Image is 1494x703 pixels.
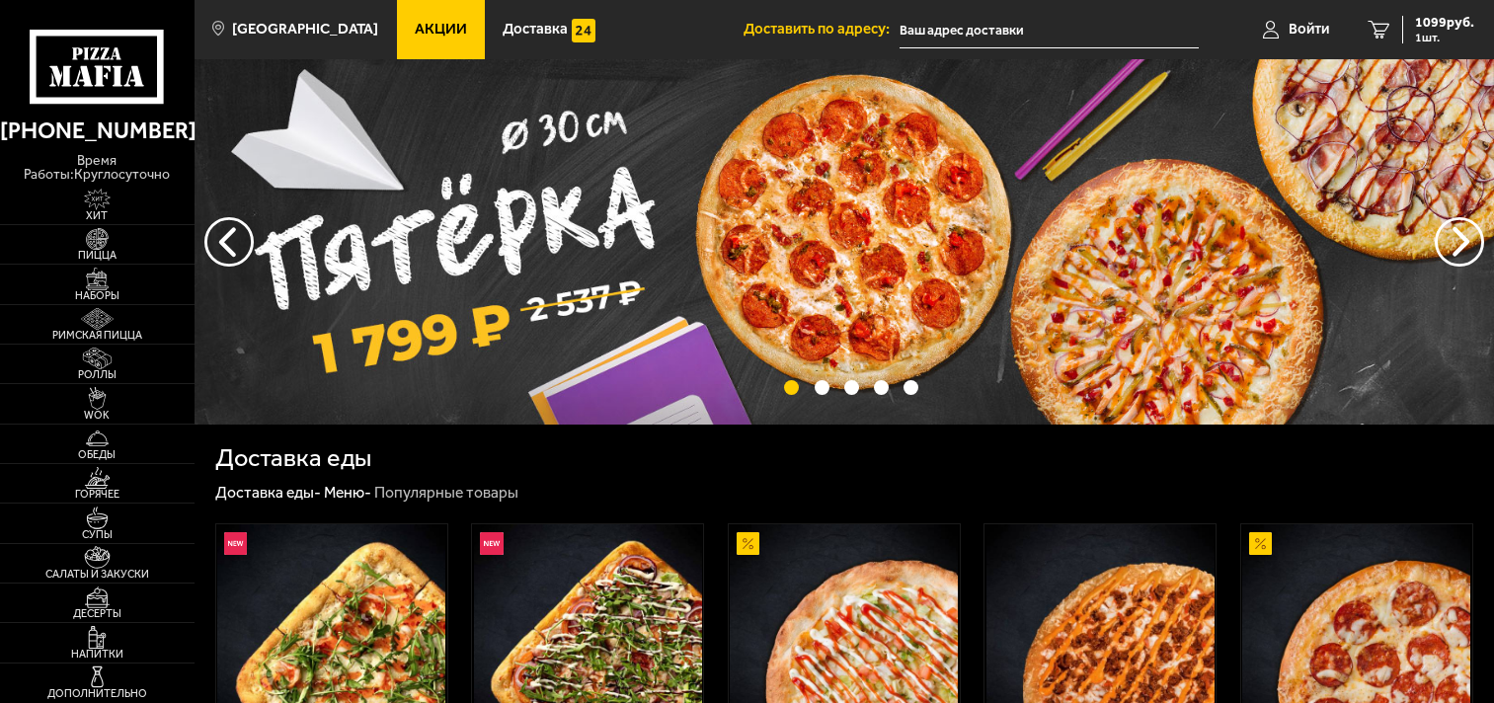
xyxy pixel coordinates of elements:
[737,532,760,556] img: Акционный
[324,483,371,502] a: Меню-
[503,22,568,37] span: Доставка
[204,217,254,267] button: следующий
[815,380,829,395] button: точки переключения
[1415,32,1474,43] span: 1 шт.
[374,483,518,503] div: Популярные товары
[1415,16,1474,30] span: 1099 руб.
[874,380,889,395] button: точки переключения
[1289,22,1329,37] span: Войти
[844,380,859,395] button: точки переключения
[215,483,321,502] a: Доставка еды-
[904,380,918,395] button: точки переключения
[1249,532,1273,556] img: Акционный
[784,380,799,395] button: точки переключения
[1435,217,1484,267] button: предыдущий
[415,22,467,37] span: Акции
[215,445,371,470] h1: Доставка еды
[480,532,504,556] img: Новинка
[232,22,378,37] span: [GEOGRAPHIC_DATA]
[744,22,900,37] span: Доставить по адресу:
[224,532,248,556] img: Новинка
[900,12,1199,48] input: Ваш адрес доставки
[572,19,595,42] img: 15daf4d41897b9f0e9f617042186c801.svg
